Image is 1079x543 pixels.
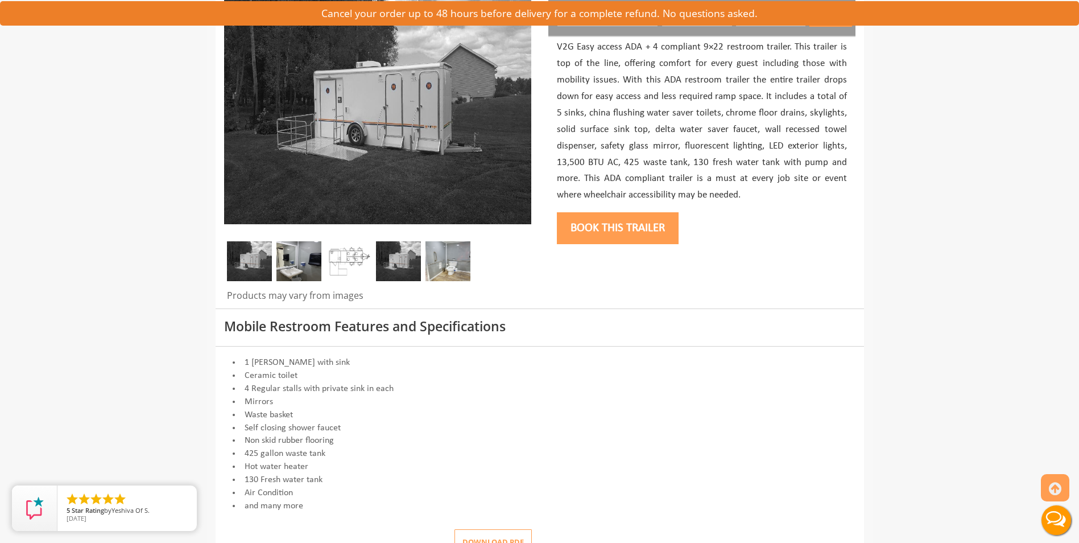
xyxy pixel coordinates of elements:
[101,492,115,506] li: 
[113,492,127,506] li: 
[224,409,855,422] li: Waste basket
[276,241,321,281] img: Sink Portable Trailer
[224,369,855,382] li: Ceramic toilet
[65,492,79,506] li: 
[224,487,855,500] li: Air Condition
[227,241,272,281] img: An outside photo of ADA + 4 Station Trailer
[72,506,104,515] span: Star Rating
[224,319,855,334] h3: Mobile Restroom Features and Specifications
[111,506,150,515] span: Yeshiva Of S.
[224,422,855,435] li: Self closing shower faucet
[224,382,855,396] li: 4 Regular stalls with private sink in each
[67,506,70,515] span: 5
[224,447,855,460] li: 425 gallon waste tank
[224,289,531,308] div: Products may vary from images
[326,241,371,281] img: Floor plan of ADA plus 4 trailer
[1033,497,1079,543] button: Live Chat
[425,241,470,281] img: Restroom Trailer
[376,241,421,281] img: An outside photo of ADA + 4 Station Trailer
[557,212,679,244] button: Book this trailer
[224,356,855,369] li: 1 [PERSON_NAME] with sink
[224,396,855,409] li: Mirrors
[224,434,855,447] li: Non skid rubber flooring
[67,514,86,523] span: [DATE]
[23,497,46,520] img: Review Rating
[224,460,855,474] li: Hot water heater
[89,492,103,506] li: 
[224,474,855,487] li: 130 Fresh water tank
[77,492,91,506] li: 
[557,39,847,204] p: V2G Easy access ADA + 4 compliant 9×22 restroom trailer. This trailer is top of the line, offerin...
[224,500,855,513] li: and many more
[67,507,188,515] span: by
